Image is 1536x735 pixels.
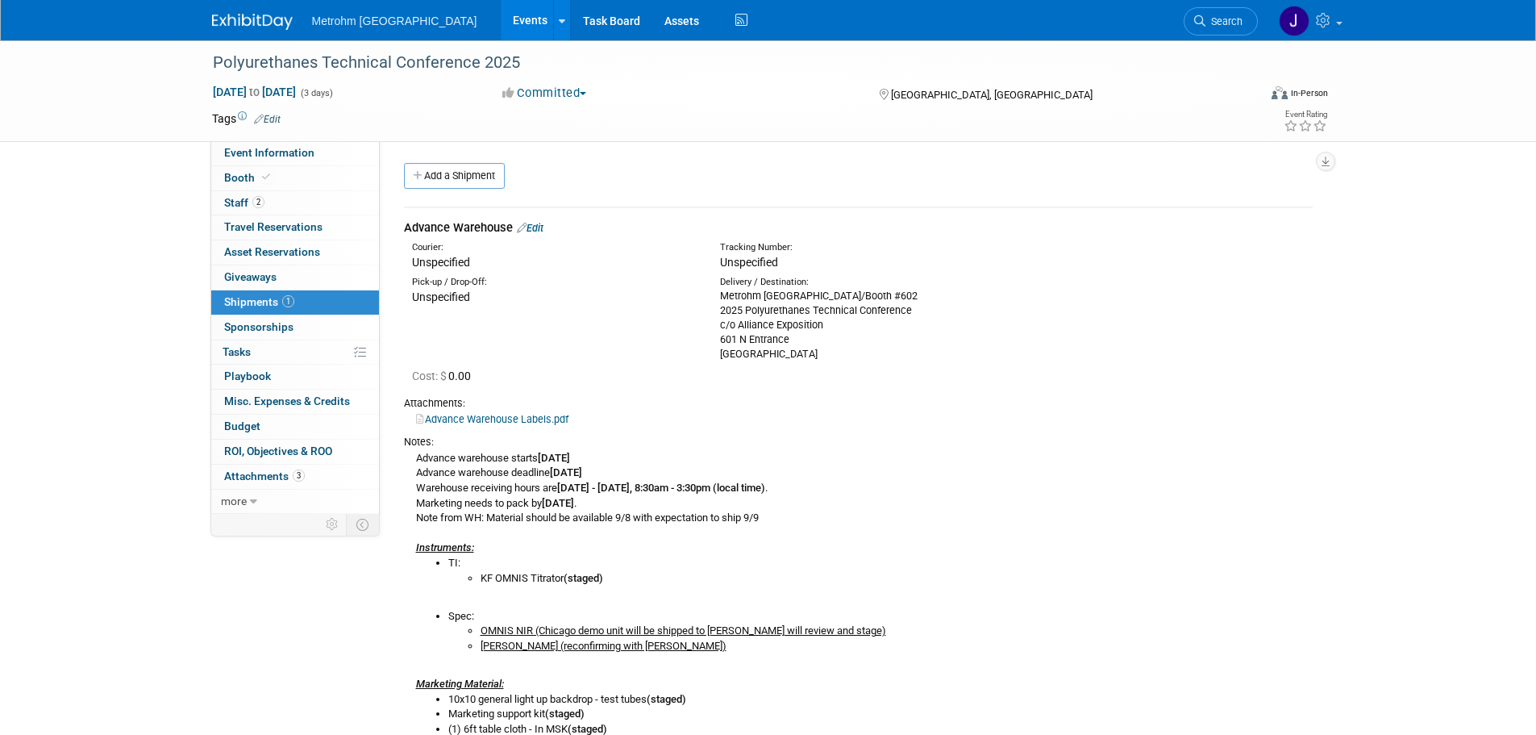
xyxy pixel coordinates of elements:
[412,276,696,289] div: Pick-up / Drop-Off:
[481,571,1313,587] li: KF OMNIS Titrator
[207,48,1234,77] div: Polyurethanes Technical Conference 2025
[282,295,294,307] span: 1
[1205,15,1243,27] span: Search
[212,111,281,127] td: Tags
[412,241,696,254] div: Courier:
[247,86,262,98] span: to
[481,624,886,637] u: OMNIS NIR (Chicago demo unit will be shipped to [PERSON_NAME] will review and stage)
[224,320,293,333] span: Sponsorships
[448,692,1313,708] li: 10x10 general light up backdrop - test tubes
[224,220,323,233] span: Travel Reservations
[404,219,1313,236] div: Advance Warehouse
[557,482,765,494] b: [DATE] - [DATE], 8:30am - 3:30pm (local time)
[293,470,305,482] span: 3
[224,395,350,407] span: Misc. Expenses & Credits
[224,196,264,209] span: Staff
[416,413,568,425] a: Advance Warehouse Labels.pdf
[211,465,379,489] a: Attachments3
[720,256,778,269] span: Unspecified
[211,191,379,215] a: Staff2
[416,678,504,690] u: Marketing Material:
[497,85,593,102] button: Committed
[224,270,277,283] span: Giveaways
[448,556,1313,586] li: TI:
[224,245,320,258] span: Asset Reservations
[224,171,273,184] span: Booth
[318,514,347,535] td: Personalize Event Tab Strip
[224,470,305,482] span: Attachments
[720,241,1081,254] div: Tracking Number:
[720,289,1004,361] div: Metrohm [GEOGRAPHIC_DATA]/Booth #602 2025 Polyurethanes Technical Conference c/o Alliance Exposit...
[412,370,448,382] span: Cost: $
[211,415,379,439] a: Budget
[211,490,379,514] a: more
[224,420,260,432] span: Budget
[224,146,314,159] span: Event Information
[545,708,585,720] b: (staged)
[720,276,1004,289] div: Delivery / Destination:
[211,365,379,389] a: Playbook
[211,166,379,190] a: Booth
[412,370,477,382] span: 0.00
[1279,6,1309,36] img: Joanne Yam
[224,295,294,308] span: Shipments
[211,265,379,290] a: Giveaways
[1272,86,1288,99] img: Format-Inperson.png
[212,14,293,30] img: ExhibitDay
[224,445,332,457] span: ROI, Objectives & ROO
[542,497,574,509] b: [DATE]
[346,514,379,535] td: Toggle Event Tabs
[538,452,570,464] b: [DATE]
[211,390,379,414] a: Misc. Expenses & Credits
[211,290,379,315] a: Shipments1
[254,114,281,125] a: Edit
[223,345,251,358] span: Tasks
[211,315,379,340] a: Sponsorships
[211,340,379,365] a: Tasks
[1290,87,1328,99] div: In-Person
[299,88,333,98] span: (3 days)
[404,396,1313,411] div: Attachments:
[550,466,582,478] b: [DATE]
[448,609,1313,654] li: Spec:
[211,240,379,265] a: Asset Reservations
[312,15,477,27] span: Metrohm [GEOGRAPHIC_DATA]
[647,693,686,705] b: (staged)
[1184,7,1258,35] a: Search
[211,440,379,464] a: ROI, Objectives & ROO
[481,640,726,652] u: [PERSON_NAME] (reconfirming with [PERSON_NAME])
[412,254,696,270] div: Unspecified
[568,723,607,735] b: (staged)
[564,572,603,584] b: (staged)
[224,370,271,382] span: Playbook
[211,215,379,240] a: Travel Reservations
[1284,111,1327,119] div: Event Rating
[1163,84,1329,108] div: Event Format
[412,290,470,303] span: Unspecified
[416,541,474,553] i: Instruments:
[252,196,264,208] span: 2
[404,435,1313,449] div: Notes:
[221,495,247,507] span: more
[212,85,297,99] span: [DATE] [DATE]
[262,173,270,182] i: Booth reservation complete
[448,707,1313,722] li: Marketing support kit
[404,163,505,189] a: Add a Shipment
[517,222,543,234] a: Edit
[891,89,1093,101] span: [GEOGRAPHIC_DATA], [GEOGRAPHIC_DATA]
[211,141,379,165] a: Event Information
